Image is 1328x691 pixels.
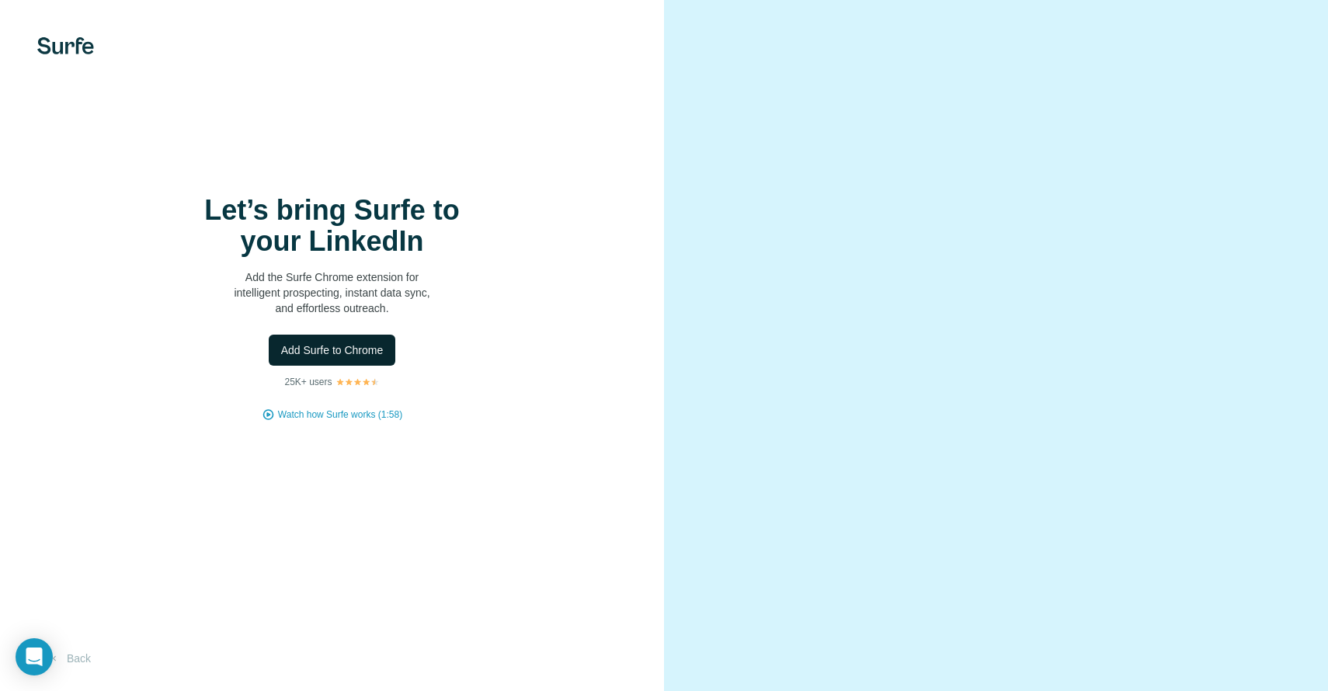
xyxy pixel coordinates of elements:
[37,37,94,54] img: Surfe's logo
[177,269,488,316] p: Add the Surfe Chrome extension for intelligent prospecting, instant data sync, and effortless out...
[278,408,402,422] button: Watch how Surfe works (1:58)
[37,644,102,672] button: Back
[281,342,384,358] span: Add Surfe to Chrome
[284,375,332,389] p: 25K+ users
[269,335,396,366] button: Add Surfe to Chrome
[177,195,488,257] h1: Let’s bring Surfe to your LinkedIn
[16,638,53,675] div: Open Intercom Messenger
[335,377,380,387] img: Rating Stars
